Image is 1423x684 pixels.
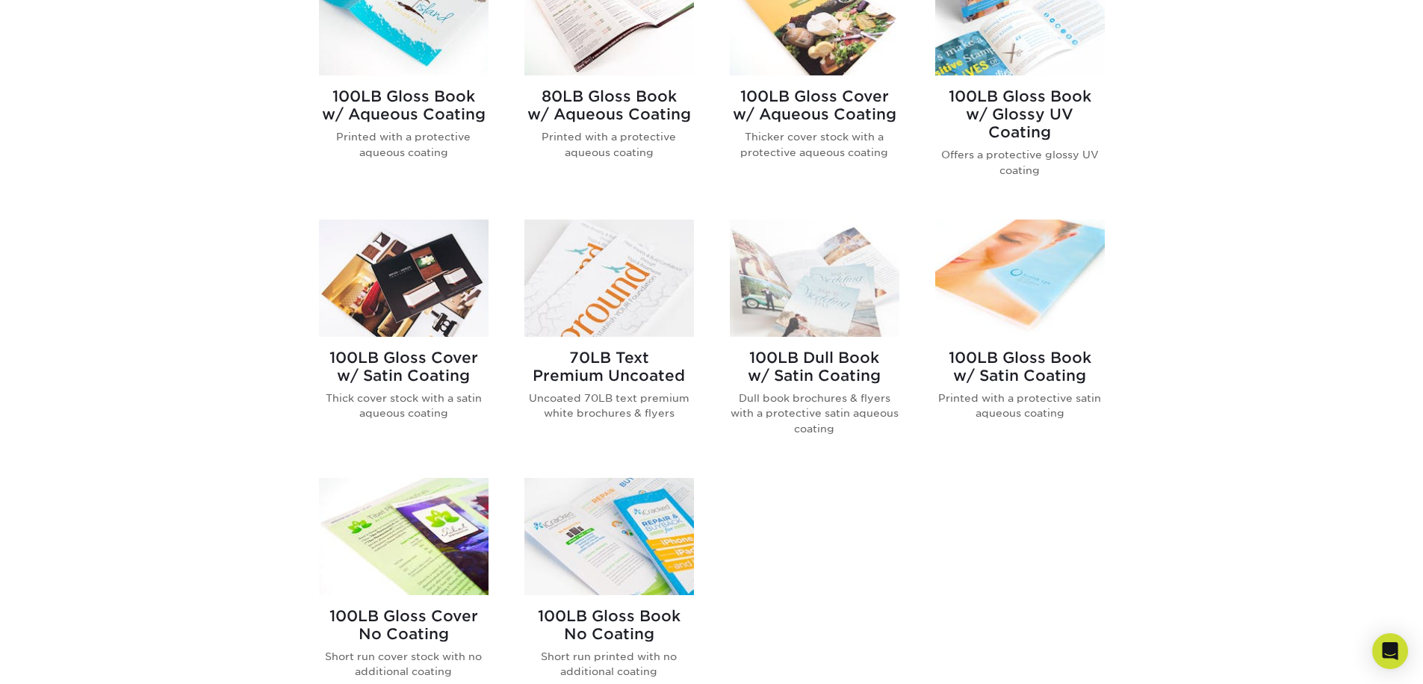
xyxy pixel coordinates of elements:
[319,649,489,680] p: Short run cover stock with no additional coating
[524,220,694,337] img: 70LB Text<br/>Premium Uncoated Brochures & Flyers
[319,478,489,595] img: 100LB Gloss Cover<br/>No Coating Brochures & Flyers
[935,87,1105,141] h2: 100LB Gloss Book w/ Glossy UV Coating
[524,391,694,421] p: Uncoated 70LB text premium white brochures & flyers
[524,87,694,123] h2: 80LB Gloss Book w/ Aqueous Coating
[1372,633,1408,669] div: Open Intercom Messenger
[319,349,489,385] h2: 100LB Gloss Cover w/ Satin Coating
[319,87,489,123] h2: 100LB Gloss Book w/ Aqueous Coating
[319,391,489,421] p: Thick cover stock with a satin aqueous coating
[935,220,1105,460] a: 100LB Gloss Book<br/>w/ Satin Coating Brochures & Flyers 100LB Gloss Bookw/ Satin Coating Printed...
[730,87,899,123] h2: 100LB Gloss Cover w/ Aqueous Coating
[319,220,489,337] img: 100LB Gloss Cover<br/>w/ Satin Coating Brochures & Flyers
[524,478,694,595] img: 100LB Gloss Book<br/>No Coating Brochures & Flyers
[319,129,489,160] p: Printed with a protective aqueous coating
[319,607,489,643] h2: 100LB Gloss Cover No Coating
[730,391,899,436] p: Dull book brochures & flyers with a protective satin aqueous coating
[935,391,1105,421] p: Printed with a protective satin aqueous coating
[730,129,899,160] p: Thicker cover stock with a protective aqueous coating
[935,220,1105,337] img: 100LB Gloss Book<br/>w/ Satin Coating Brochures & Flyers
[524,349,694,385] h2: 70LB Text Premium Uncoated
[935,349,1105,385] h2: 100LB Gloss Book w/ Satin Coating
[730,349,899,385] h2: 100LB Dull Book w/ Satin Coating
[524,129,694,160] p: Printed with a protective aqueous coating
[730,220,899,337] img: 100LB Dull Book<br/>w/ Satin Coating Brochures & Flyers
[935,147,1105,178] p: Offers a protective glossy UV coating
[319,220,489,460] a: 100LB Gloss Cover<br/>w/ Satin Coating Brochures & Flyers 100LB Gloss Coverw/ Satin Coating Thick...
[524,649,694,680] p: Short run printed with no additional coating
[730,220,899,460] a: 100LB Dull Book<br/>w/ Satin Coating Brochures & Flyers 100LB Dull Bookw/ Satin Coating Dull book...
[524,220,694,460] a: 70LB Text<br/>Premium Uncoated Brochures & Flyers 70LB TextPremium Uncoated Uncoated 70LB text pr...
[524,607,694,643] h2: 100LB Gloss Book No Coating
